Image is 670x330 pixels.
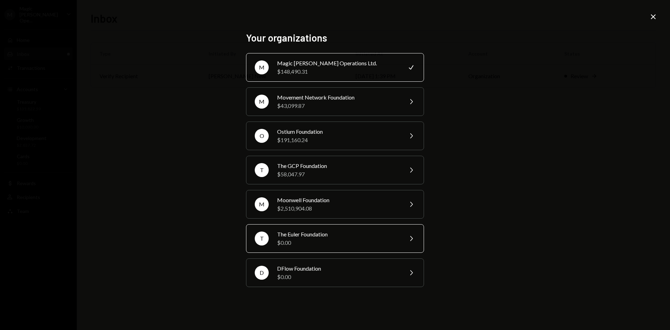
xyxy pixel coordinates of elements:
[246,122,424,150] button: OOstium Foundation$191,160.24
[277,102,399,110] div: $43,099.87
[255,232,269,245] div: T
[246,87,424,116] button: MMovement Network Foundation$43,099.87
[246,190,424,219] button: MMoonwell Foundation$2,510,904.08
[277,230,399,239] div: The Euler Foundation
[255,129,269,143] div: O
[255,95,269,109] div: M
[277,93,399,102] div: Movement Network Foundation
[246,258,424,287] button: DDFlow Foundation$0.00
[277,67,399,76] div: $148,490.31
[277,264,399,273] div: DFlow Foundation
[277,196,399,204] div: Moonwell Foundation
[255,266,269,280] div: D
[277,59,399,67] div: Magic [PERSON_NAME] Operations Ltd.
[255,163,269,177] div: T
[255,60,269,74] div: M
[277,136,399,144] div: $191,160.24
[277,127,399,136] div: Ostium Foundation
[277,170,399,178] div: $58,047.97
[277,273,399,281] div: $0.00
[277,204,399,213] div: $2,510,904.08
[246,224,424,253] button: TThe Euler Foundation$0.00
[246,156,424,184] button: TThe GCP Foundation$58,047.97
[246,53,424,82] button: MMagic [PERSON_NAME] Operations Ltd.$148,490.31
[277,162,399,170] div: The GCP Foundation
[277,239,399,247] div: $0.00
[255,197,269,211] div: M
[246,31,424,45] h2: Your organizations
